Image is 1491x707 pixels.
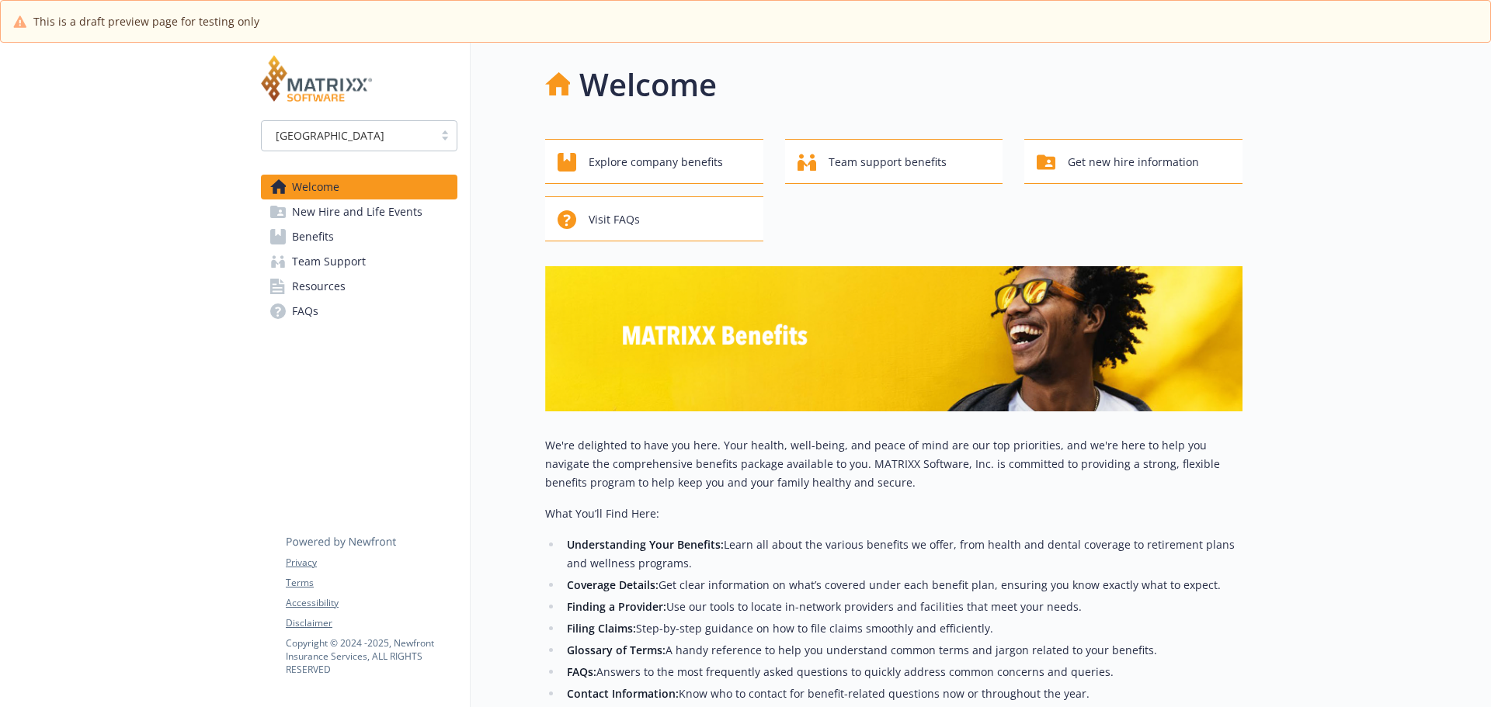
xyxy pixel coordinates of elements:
[567,686,679,701] strong: Contact Information:
[562,576,1242,594] li: Get clear information on what’s covered under each benefit plan, ensuring you know exactly what t...
[562,663,1242,681] li: Answers to the most frequently asked questions to quickly address common concerns and queries.
[567,643,666,657] strong: Glossary of Terms:
[567,664,596,679] strong: FAQs:
[545,504,1242,523] p: What You’ll Find Here:
[292,299,318,324] span: FAQs
[562,619,1242,638] li: Step-by-step guidance on how to file claims smoothly and efficiently.
[261,299,457,324] a: FAQs
[269,127,426,144] span: [GEOGRAPHIC_DATA]
[261,175,457,199] a: Welcome
[545,436,1242,492] p: We're delighted to have you here. Your health, well-being, and peace of mind are our top prioriti...
[292,224,334,249] span: Benefits
[579,61,717,108] h1: Welcome
[567,621,636,636] strong: Filing Claims:
[286,616,457,630] a: Disclaimer
[567,599,666,614] strong: Finding a Provider:
[562,535,1242,573] li: Learn all about the various benefits we offer, from health and dental coverage to retirement plan...
[261,274,457,299] a: Resources
[286,596,457,610] a: Accessibility
[286,556,457,570] a: Privacy
[33,13,259,29] span: This is a draft preview page for testing only
[292,199,422,224] span: New Hire and Life Events
[589,147,723,177] span: Explore company benefits
[261,249,457,274] a: Team Support
[562,684,1242,703] li: Know who to contact for benefit-related questions now or throughout the year.
[567,537,724,552] strong: Understanding Your Benefits:
[562,598,1242,616] li: Use our tools to locate in-network providers and facilities that meet your needs.
[286,636,457,676] p: Copyright © 2024 - 2025 , Newfront Insurance Services, ALL RIGHTS RESERVED
[286,576,457,590] a: Terms
[589,205,640,234] span: Visit FAQs
[567,577,659,592] strong: Coverage Details:
[562,641,1242,660] li: A handy reference to help you understand common terms and jargon related to your benefits.
[545,266,1242,411] img: overview page banner
[261,224,457,249] a: Benefits
[292,249,366,274] span: Team Support
[276,127,384,144] span: [GEOGRAPHIC_DATA]
[1068,147,1199,177] span: Get new hire information
[545,196,763,241] button: Visit FAQs
[292,175,339,199] span: Welcome
[785,139,1003,184] button: Team support benefits
[1024,139,1242,184] button: Get new hire information
[292,274,346,299] span: Resources
[261,199,457,224] a: New Hire and Life Events
[545,139,763,184] button: Explore company benefits
[829,147,947,177] span: Team support benefits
